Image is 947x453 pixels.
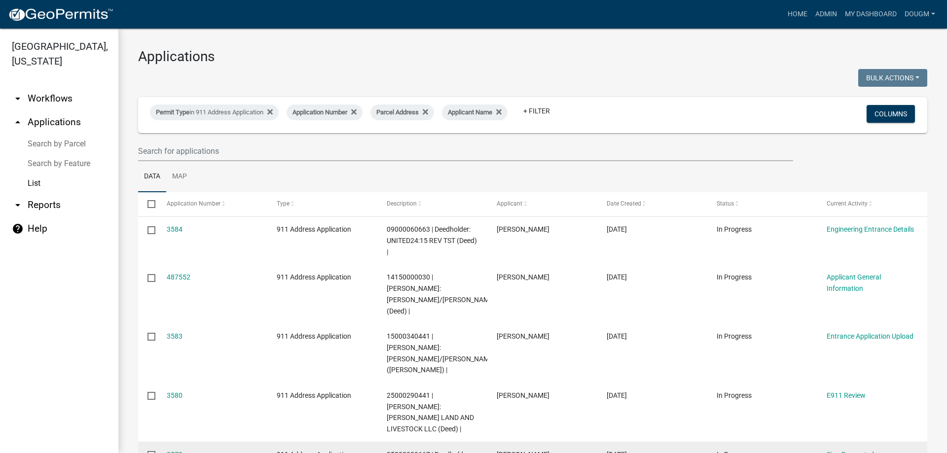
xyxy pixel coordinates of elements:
datatable-header-cell: Date Created [597,192,707,216]
span: Current Activity [827,200,868,207]
a: 3580 [167,391,182,399]
span: 10/03/2025 [607,273,627,281]
span: Description [387,200,417,207]
span: 14150000030 | Deedholder: BIERSTEDT, ANDREA/HAMILTON, TEYLOR (Deed) | [387,273,495,314]
span: 09/23/2025 [607,391,627,399]
a: + Filter [515,102,558,120]
a: E911 Review [827,391,866,399]
span: Application Number [292,108,347,116]
span: 15000340441 | Deedholder: KOEHN, STACY L/KING, KYLE J (Deed) | [387,332,495,374]
span: Becky Schultz [497,225,549,233]
span: In Progress [717,273,752,281]
span: Status [717,200,734,207]
a: Map [166,161,193,193]
span: Becky Schultz [497,391,549,399]
span: 25000290441 | Deedholder: CRUSE LAND AND LIVESTOCK LLC (Deed) | [387,391,474,433]
div: in 911 Address Application [150,105,279,120]
span: Application Number [167,200,220,207]
span: 911 Address Application [277,273,351,281]
span: 10/03/2025 [607,225,627,233]
datatable-header-cell: Status [707,192,817,216]
a: Admin [811,5,841,24]
span: Applicant Name [448,108,492,116]
i: help [12,223,24,235]
i: arrow_drop_up [12,116,24,128]
span: Permit Type [156,108,189,116]
datatable-header-cell: Current Activity [817,192,927,216]
datatable-header-cell: Type [267,192,377,216]
a: My Dashboard [841,5,901,24]
i: arrow_drop_down [12,199,24,211]
a: 3584 [167,225,182,233]
span: In Progress [717,391,752,399]
button: Columns [867,105,915,123]
datatable-header-cell: Description [377,192,487,216]
span: 09/30/2025 [607,332,627,340]
span: 911 Address Application [277,225,351,233]
span: Type [277,200,290,207]
span: In Progress [717,225,752,233]
a: Data [138,161,166,193]
input: Search for applications [138,141,793,161]
datatable-header-cell: Applicant [487,192,597,216]
a: 3583 [167,332,182,340]
button: Bulk Actions [858,69,927,87]
span: Date Created [607,200,641,207]
span: 911 Address Application [277,391,351,399]
a: Applicant General Information [827,273,881,292]
span: Parcel Address [376,108,419,116]
a: Dougm [901,5,939,24]
a: 487552 [167,273,190,281]
a: Entrance Application Upload [827,332,913,340]
a: Home [784,5,811,24]
datatable-header-cell: Select [138,192,157,216]
span: 911 Address Application [277,332,351,340]
span: Becky Schultz [497,332,549,340]
span: Becky Schultz [497,273,549,281]
h3: Applications [138,48,927,65]
span: 09000060663 | Deedholder: UNITED24:15 REV TST (Deed) | [387,225,477,256]
i: arrow_drop_down [12,93,24,105]
span: In Progress [717,332,752,340]
datatable-header-cell: Application Number [157,192,267,216]
span: Applicant [497,200,522,207]
a: Engineering Entrance Details [827,225,914,233]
